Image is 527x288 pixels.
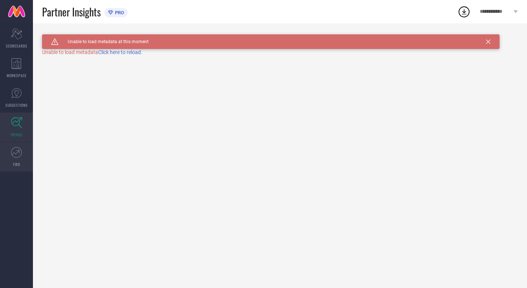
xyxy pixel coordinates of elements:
[13,162,20,167] span: FWD
[5,102,28,108] span: SUGGESTIONS
[457,5,471,18] div: Open download list
[7,73,27,78] span: WORKSPACE
[42,34,64,40] h1: TRENDS
[6,43,27,49] span: SCORECARDS
[42,49,518,55] div: Unable to load metadata
[59,39,149,44] span: Unable to load metadata at this moment
[113,10,124,15] span: PRO
[98,49,142,55] span: Click here to reload.
[42,4,101,19] span: Partner Insights
[10,132,23,137] span: TRENDS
